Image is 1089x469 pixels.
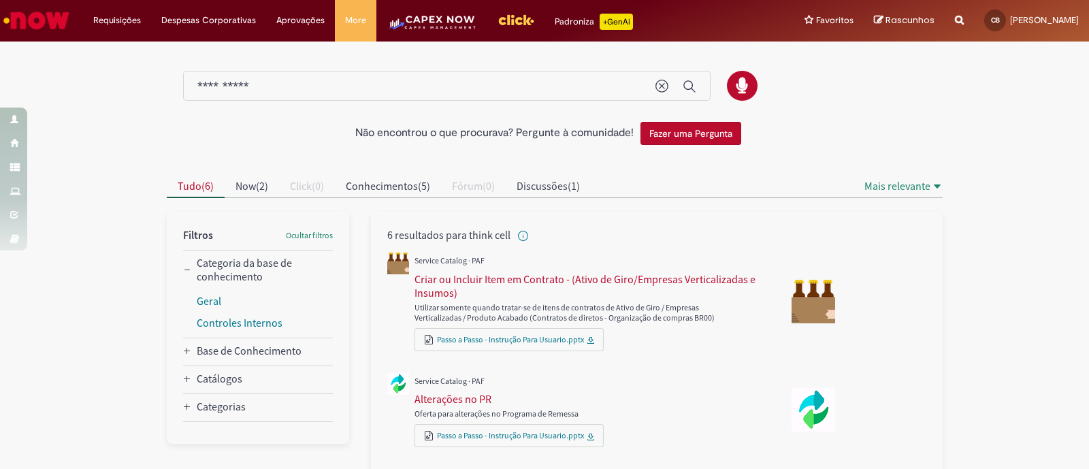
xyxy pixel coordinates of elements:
[1,7,71,34] img: ServiceNow
[640,122,741,145] button: Fazer uma Pergunta
[874,14,934,27] a: Rascunhos
[161,14,256,27] span: Despesas Corporativas
[991,16,1000,25] span: CB
[345,14,366,27] span: More
[276,14,325,27] span: Aprovações
[885,14,934,27] span: Rascunhos
[816,14,854,27] span: Favoritos
[498,10,534,30] img: click_logo_yellow_360x200.png
[355,127,634,140] h2: Não encontrou o que procurava? Pergunte à comunidade!
[555,14,633,30] div: Padroniza
[1010,14,1079,26] span: [PERSON_NAME]
[387,14,477,41] img: CapexLogo5.png
[93,14,141,27] span: Requisições
[600,14,633,30] p: +GenAi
